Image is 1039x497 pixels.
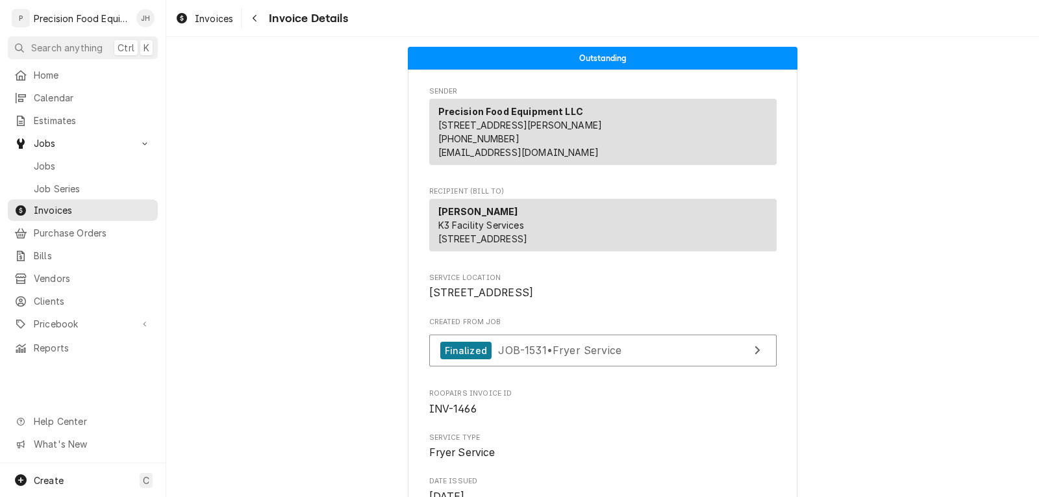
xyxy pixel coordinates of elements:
div: Recipient (Bill To) [429,199,777,257]
span: Date Issued [429,476,777,487]
span: Service Location [429,273,777,283]
div: Service Location [429,273,777,301]
a: [EMAIL_ADDRESS][DOMAIN_NAME] [438,147,599,158]
a: Clients [8,290,158,312]
span: Service Location [429,285,777,301]
span: Service Type [429,445,777,461]
span: Jobs [34,136,132,150]
div: Sender [429,99,777,170]
span: Jobs [34,159,151,173]
span: Vendors [34,272,151,285]
div: Roopairs Invoice ID [429,389,777,416]
span: Invoices [34,203,151,217]
span: Home [34,68,151,82]
div: Created From Job [429,317,777,373]
span: Bills [34,249,151,262]
a: View Job [429,335,777,366]
span: Created From Job [429,317,777,327]
a: Home [8,64,158,86]
div: Service Type [429,433,777,461]
a: Invoices [170,8,238,29]
span: Roopairs Invoice ID [429,389,777,399]
span: Clients [34,294,151,308]
a: Purchase Orders [8,222,158,244]
div: Precision Food Equipment LLC [34,12,129,25]
span: K3 Facility Services [STREET_ADDRESS] [438,220,528,244]
div: Status [408,47,797,70]
span: INV-1466 [429,403,477,415]
a: Jobs [8,155,158,177]
span: Reports [34,341,151,355]
a: Vendors [8,268,158,289]
span: Invoice Details [265,10,347,27]
a: Estimates [8,110,158,131]
span: Outstanding [579,54,627,62]
a: Bills [8,245,158,266]
div: Sender [429,99,777,165]
div: Recipient (Bill To) [429,199,777,251]
span: [STREET_ADDRESS] [429,287,534,299]
span: C [143,474,149,487]
div: JH [136,9,155,27]
span: JOB-1531 • Fryer Service [498,344,621,357]
div: Invoice Sender [429,86,777,171]
a: Go to Pricebook [8,313,158,335]
span: Roopairs Invoice ID [429,401,777,417]
a: Calendar [8,87,158,108]
a: Go to What's New [8,433,158,455]
span: Pricebook [34,317,132,331]
a: Invoices [8,199,158,221]
a: [PHONE_NUMBER] [438,133,519,144]
span: Recipient (Bill To) [429,186,777,197]
button: Search anythingCtrlK [8,36,158,59]
span: Estimates [34,114,151,127]
button: Navigate back [244,8,265,29]
div: Invoice Recipient [429,186,777,257]
span: Fryer Service [429,446,495,459]
span: Purchase Orders [34,226,151,240]
span: What's New [34,437,150,451]
span: Sender [429,86,777,97]
div: Finalized [440,342,492,359]
div: Jason Hertel's Avatar [136,9,155,27]
a: Go to Jobs [8,133,158,154]
a: Reports [8,337,158,359]
a: Job Series [8,178,158,199]
strong: [PERSON_NAME] [438,206,518,217]
span: [STREET_ADDRESS][PERSON_NAME] [438,120,603,131]
a: Go to Help Center [8,411,158,432]
div: P [12,9,30,27]
span: Calendar [34,91,151,105]
strong: Precision Food Equipment LLC [438,106,583,117]
span: Create [34,475,64,486]
span: Job Series [34,182,151,196]
span: Ctrl [118,41,134,55]
span: Service Type [429,433,777,443]
span: Help Center [34,414,150,428]
span: Search anything [31,41,103,55]
span: K [144,41,149,55]
span: Invoices [195,12,233,25]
